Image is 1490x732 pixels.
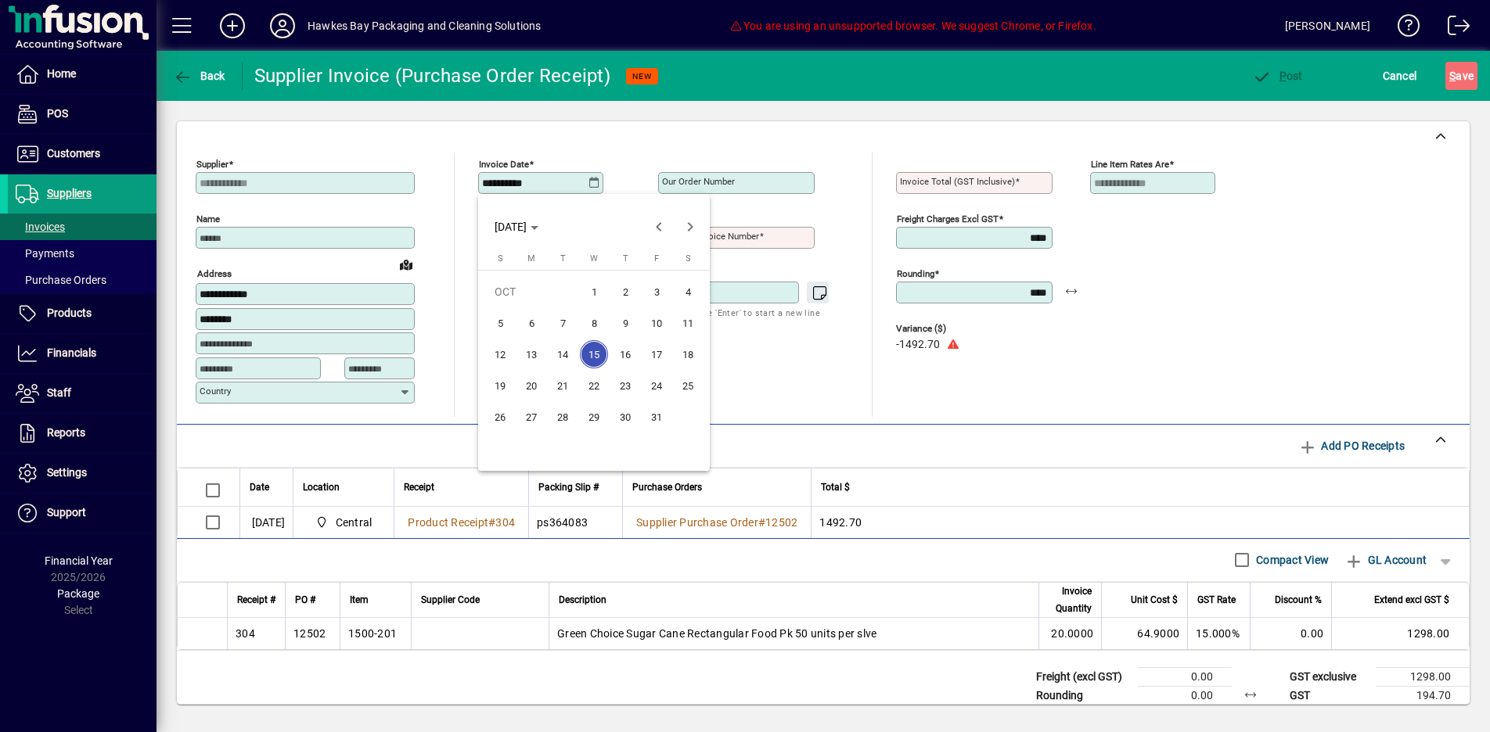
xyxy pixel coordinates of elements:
[547,370,578,401] button: Tue Oct 21 2025
[486,371,514,400] span: 19
[580,371,608,400] span: 22
[610,401,641,432] button: Thu Oct 30 2025
[549,340,577,368] span: 14
[488,213,545,241] button: Choose month and year
[611,278,639,306] span: 2
[517,371,545,400] span: 20
[642,309,671,337] span: 10
[642,403,671,431] span: 31
[527,253,535,264] span: M
[517,340,545,368] span: 13
[643,211,675,242] button: Previous month
[517,403,545,431] span: 27
[686,253,691,264] span: S
[486,340,514,368] span: 12
[674,371,702,400] span: 25
[580,309,608,337] span: 8
[672,339,704,370] button: Sat Oct 18 2025
[547,401,578,432] button: Tue Oct 28 2025
[642,340,671,368] span: 17
[516,401,547,432] button: Mon Oct 27 2025
[549,403,577,431] span: 28
[674,340,702,368] span: 18
[674,278,702,306] span: 4
[547,339,578,370] button: Tue Oct 14 2025
[578,401,610,432] button: Wed Oct 29 2025
[590,253,598,264] span: W
[549,309,577,337] span: 7
[641,401,672,432] button: Fri Oct 31 2025
[672,276,704,307] button: Sat Oct 04 2025
[498,253,503,264] span: S
[611,309,639,337] span: 9
[516,307,547,339] button: Mon Oct 06 2025
[484,276,578,307] td: OCT
[641,307,672,339] button: Fri Oct 10 2025
[486,403,514,431] span: 26
[578,370,610,401] button: Wed Oct 22 2025
[486,309,514,337] span: 5
[672,307,704,339] button: Sat Oct 11 2025
[484,307,516,339] button: Sun Oct 05 2025
[580,278,608,306] span: 1
[610,307,641,339] button: Thu Oct 09 2025
[580,340,608,368] span: 15
[578,307,610,339] button: Wed Oct 08 2025
[484,339,516,370] button: Sun Oct 12 2025
[517,309,545,337] span: 6
[675,211,706,242] button: Next month
[611,340,639,368] span: 16
[674,309,702,337] span: 11
[484,370,516,401] button: Sun Oct 19 2025
[610,370,641,401] button: Thu Oct 23 2025
[610,339,641,370] button: Thu Oct 16 2025
[578,276,610,307] button: Wed Oct 01 2025
[641,339,672,370] button: Fri Oct 17 2025
[578,339,610,370] button: Wed Oct 15 2025
[547,307,578,339] button: Tue Oct 07 2025
[516,339,547,370] button: Mon Oct 13 2025
[516,370,547,401] button: Mon Oct 20 2025
[611,403,639,431] span: 30
[560,253,566,264] span: T
[642,278,671,306] span: 3
[641,276,672,307] button: Fri Oct 03 2025
[495,221,527,233] span: [DATE]
[580,403,608,431] span: 29
[672,370,704,401] button: Sat Oct 25 2025
[611,371,639,400] span: 23
[642,371,671,400] span: 24
[623,253,628,264] span: T
[484,401,516,432] button: Sun Oct 26 2025
[610,276,641,307] button: Thu Oct 02 2025
[549,371,577,400] span: 21
[641,370,672,401] button: Fri Oct 24 2025
[654,253,659,264] span: F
